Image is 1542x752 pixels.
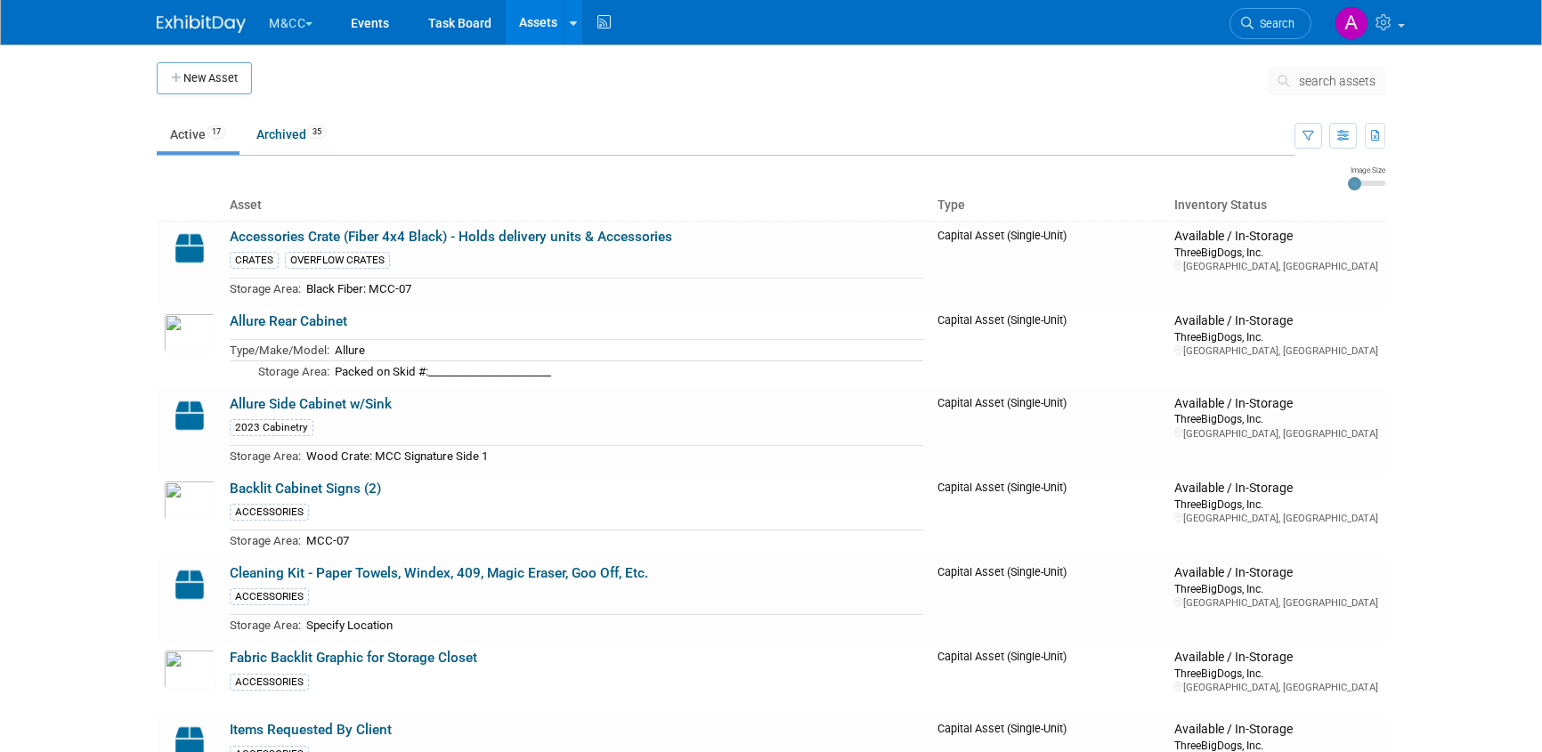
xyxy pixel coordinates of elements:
[930,643,1167,715] td: Capital Asset (Single-Unit)
[930,221,1167,306] td: Capital Asset (Single-Unit)
[230,565,648,581] a: Cleaning Kit - Paper Towels, Windex, 409, Magic Eraser, Goo Off, Etc.
[230,449,301,463] span: Storage Area:
[1268,67,1385,95] button: search assets
[930,190,1167,221] th: Type
[930,558,1167,643] td: Capital Asset (Single-Unit)
[301,279,923,299] td: Black Fiber: MCC-07
[230,722,392,738] a: Items Requested By Client
[329,361,923,382] td: Packed on Skid #:_______________________
[230,419,313,436] div: 2023 Cabinetry
[1174,481,1378,497] div: Available / In-Storage
[1174,411,1378,426] div: ThreeBigDogs, Inc.
[230,674,309,691] div: ACCESSORIES
[1174,722,1378,738] div: Available / In-Storage
[1254,17,1294,30] span: Search
[1174,427,1378,441] div: [GEOGRAPHIC_DATA], [GEOGRAPHIC_DATA]
[1174,666,1378,681] div: ThreeBigDogs, Inc.
[230,481,381,497] a: Backlit Cabinet Signs (2)
[930,473,1167,558] td: Capital Asset (Single-Unit)
[230,396,392,412] a: Allure Side Cabinet w/Sink
[1174,581,1378,596] div: ThreeBigDogs, Inc.
[301,615,923,635] td: Specify Location
[223,190,930,221] th: Asset
[301,446,923,466] td: Wood Crate: MCC Signature Side 1
[157,15,246,33] img: ExhibitDay
[157,117,239,151] a: Active17
[1174,512,1378,525] div: [GEOGRAPHIC_DATA], [GEOGRAPHIC_DATA]
[1174,313,1378,329] div: Available / In-Storage
[164,565,215,604] img: Capital-Asset-Icon-2.png
[164,229,215,268] img: Capital-Asset-Icon-2.png
[1174,260,1378,273] div: [GEOGRAPHIC_DATA], [GEOGRAPHIC_DATA]
[230,313,347,329] a: Allure Rear Cabinet
[1174,329,1378,344] div: ThreeBigDogs, Inc.
[301,530,923,551] td: MCC-07
[1174,229,1378,245] div: Available / In-Storage
[930,389,1167,473] td: Capital Asset (Single-Unit)
[258,365,329,378] span: Storage Area:
[1174,344,1378,358] div: [GEOGRAPHIC_DATA], [GEOGRAPHIC_DATA]
[230,340,329,361] td: Type/Make/Model:
[230,619,301,632] span: Storage Area:
[307,125,327,139] span: 35
[230,650,477,666] a: Fabric Backlit Graphic for Storage Closet
[285,252,390,269] div: OVERFLOW CRATES
[1335,6,1368,40] img: Art Stewart
[207,125,226,139] span: 17
[1174,565,1378,581] div: Available / In-Storage
[930,306,1167,389] td: Capital Asset (Single-Unit)
[1299,74,1376,88] span: search assets
[230,504,309,521] div: ACCESSORIES
[1174,596,1378,610] div: [GEOGRAPHIC_DATA], [GEOGRAPHIC_DATA]
[1174,681,1378,694] div: [GEOGRAPHIC_DATA], [GEOGRAPHIC_DATA]
[1174,497,1378,512] div: ThreeBigDogs, Inc.
[1348,165,1385,175] div: Image Size
[157,62,252,94] button: New Asset
[1174,650,1378,666] div: Available / In-Storage
[230,229,672,245] a: Accessories Crate (Fiber 4x4 Black) - Holds delivery units & Accessories
[1230,8,1311,39] a: Search
[329,340,923,361] td: Allure
[230,282,301,295] span: Storage Area:
[230,534,301,547] span: Storage Area:
[164,396,215,435] img: Capital-Asset-Icon-2.png
[1174,396,1378,412] div: Available / In-Storage
[230,252,279,269] div: CRATES
[1174,245,1378,260] div: ThreeBigDogs, Inc.
[230,588,309,605] div: ACCESSORIES
[243,117,340,151] a: Archived35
